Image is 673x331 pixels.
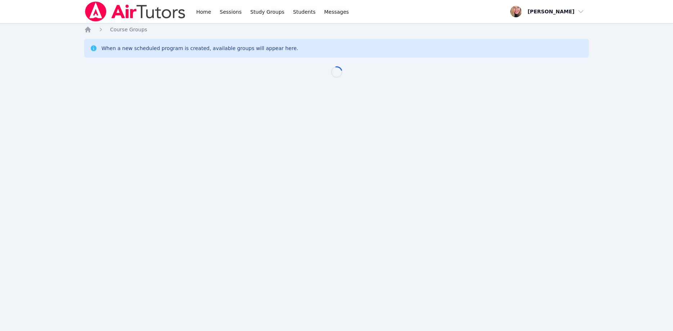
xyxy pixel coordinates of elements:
span: Messages [324,8,349,15]
a: Course Groups [110,26,147,33]
nav: Breadcrumb [84,26,589,33]
div: When a new scheduled program is created, available groups will appear here. [102,45,299,52]
img: Air Tutors [84,1,186,22]
span: Course Groups [110,27,147,32]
